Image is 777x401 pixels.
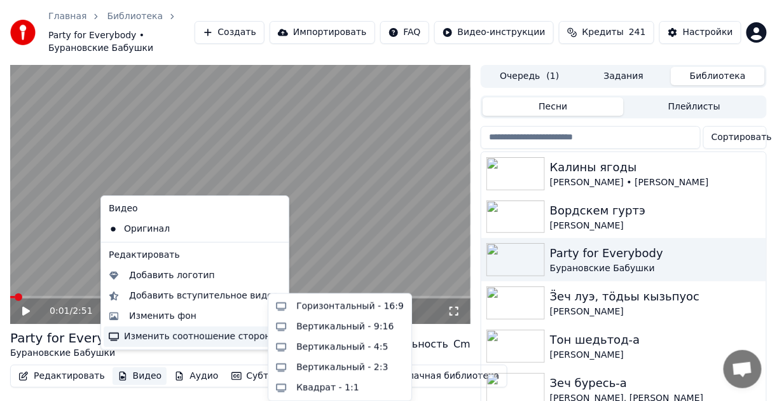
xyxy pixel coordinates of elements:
[659,21,741,44] button: Настройки
[296,341,388,354] div: Вертикальный - 4:5
[50,305,69,318] span: 0:01
[483,97,624,116] button: Песни
[396,370,500,383] div: Облачная библиотека
[550,306,761,318] div: [PERSON_NAME]
[550,374,761,392] div: Зеч буресь-а
[104,327,286,347] div: Изменить соотношение сторон
[559,21,654,44] button: Кредиты241
[550,331,761,349] div: Тон шедьтод-а
[129,269,215,282] div: Добавить логотип
[434,21,554,44] button: Видео-инструкции
[296,321,394,334] div: Вертикальный - 9:16
[113,367,167,385] button: Видео
[104,219,267,239] div: Оригинал
[48,10,195,55] nav: breadcrumb
[550,349,761,362] div: [PERSON_NAME]
[624,97,765,116] button: Плейлисты
[380,337,448,352] div: Тональность
[129,310,196,323] div: Изменить фон
[712,131,772,144] span: Сортировать
[683,26,733,39] div: Настройки
[50,305,80,318] div: /
[104,245,286,265] div: Редактировать
[129,290,278,302] div: Добавить вступительное видео
[10,329,136,347] div: Party for Everybody
[483,67,577,85] button: Очередь
[48,29,195,55] span: Party for Everybody • Бурановские Бабушки
[629,26,646,39] span: 241
[48,10,86,23] a: Главная
[270,21,375,44] button: Импортировать
[550,288,761,306] div: Ӟеч луэ, тӧдьы кызьпуос
[550,176,761,189] div: [PERSON_NAME] • [PERSON_NAME]
[671,67,765,85] button: Библиотека
[577,67,671,85] button: Задания
[13,367,110,385] button: Редактировать
[169,367,223,385] button: Аудио
[550,262,761,275] div: Бурановские Бабушки
[104,199,286,219] div: Видео
[550,244,761,262] div: Party for Everybody
[453,337,471,352] div: Cm
[10,20,36,45] img: youka
[296,382,359,395] div: Квадрат - 1:1
[582,26,624,39] span: Кредиты
[550,158,761,176] div: Калины ягоды
[296,362,388,374] div: Вертикальный - 2:3
[296,300,404,313] div: Горизонтальный - 16:9
[547,70,560,83] span: ( 1 )
[550,220,761,232] div: [PERSON_NAME]
[550,202,761,220] div: Вордскем гуртэ
[107,10,163,23] a: Библиотека
[226,367,298,385] button: Субтитры
[380,21,429,44] button: FAQ
[10,347,136,360] div: Бурановские Бабушки
[724,350,762,388] div: Открытый чат
[195,21,265,44] button: Создать
[72,305,92,318] span: 2:51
